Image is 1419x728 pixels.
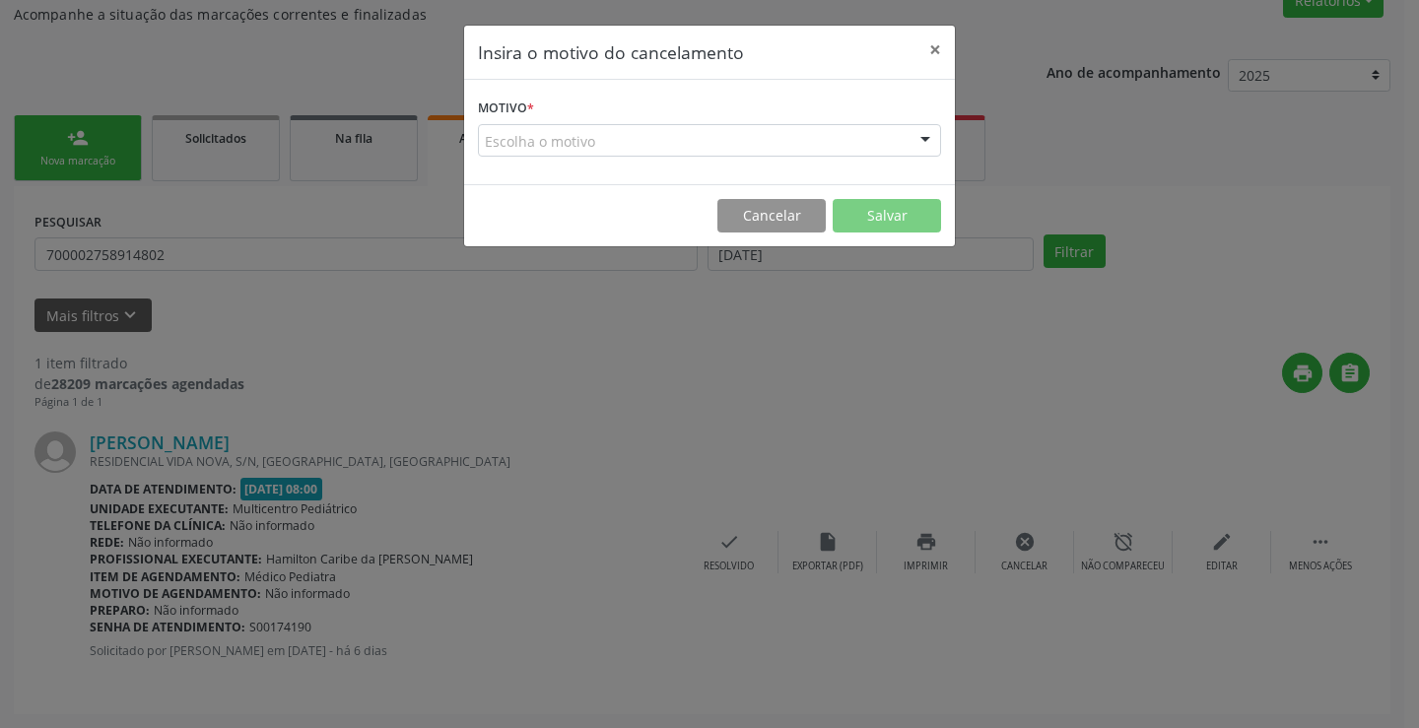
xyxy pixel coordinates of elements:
button: Cancelar [717,199,826,232]
h5: Insira o motivo do cancelamento [478,39,744,65]
button: Salvar [833,199,941,232]
button: Close [915,26,955,74]
span: Escolha o motivo [485,131,595,152]
label: Motivo [478,94,534,124]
